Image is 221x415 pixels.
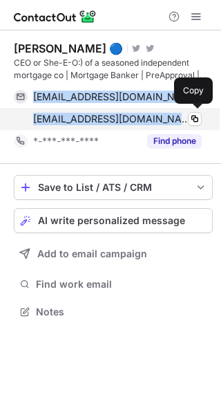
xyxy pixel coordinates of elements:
span: [EMAIL_ADDRESS][DOMAIN_NAME] [33,91,191,103]
span: Notes [36,306,207,318]
span: [EMAIL_ADDRESS][DOMAIN_NAME] [33,113,191,125]
button: Notes [14,302,213,322]
span: Find work email [36,278,207,290]
div: CEO or She-E-O:) of a seasoned independent mortgage co | Mortgage Banker | PreApproval | Refinanc... [14,57,213,82]
button: Add to email campaign [14,241,213,266]
div: [PERSON_NAME] 🔵 [14,41,123,55]
button: save-profile-one-click [14,175,213,200]
span: AI write personalized message [38,215,185,226]
img: ContactOut v5.3.10 [14,8,97,25]
div: Save to List / ATS / CRM [38,182,189,193]
button: Find work email [14,275,213,294]
button: AI write personalized message [14,208,213,233]
span: Add to email campaign [37,248,147,259]
button: Reveal Button [147,134,202,148]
